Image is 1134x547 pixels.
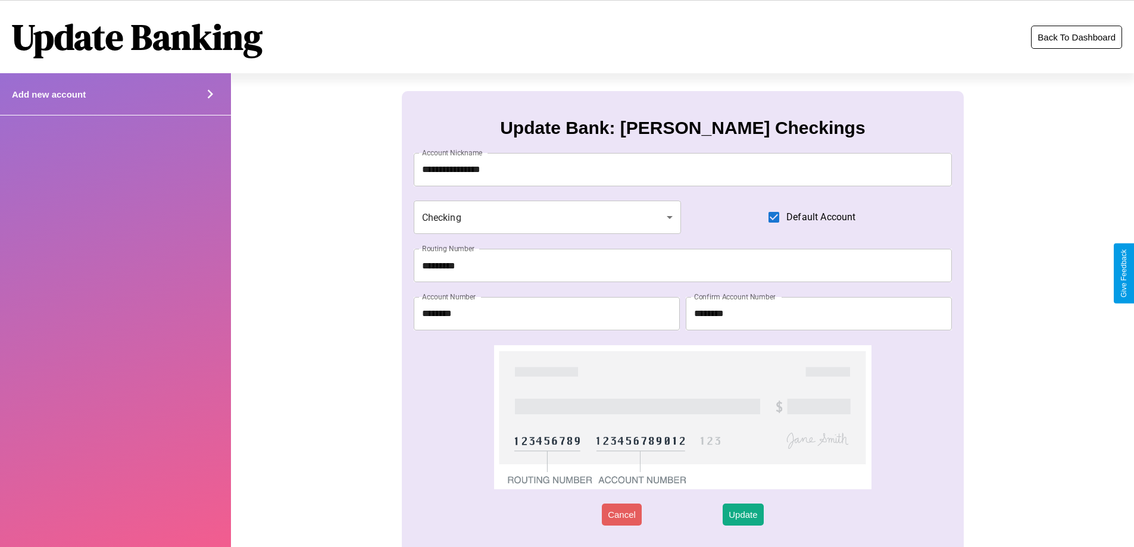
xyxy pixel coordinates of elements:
[1120,249,1128,298] div: Give Feedback
[414,201,682,234] div: Checking
[494,345,871,489] img: check
[602,504,642,526] button: Cancel
[1031,26,1122,49] button: Back To Dashboard
[422,243,474,254] label: Routing Number
[723,504,763,526] button: Update
[12,12,263,61] h1: Update Banking
[422,292,476,302] label: Account Number
[422,148,483,158] label: Account Nickname
[500,118,865,138] h3: Update Bank: [PERSON_NAME] Checkings
[786,210,855,224] span: Default Account
[12,89,86,99] h4: Add new account
[694,292,776,302] label: Confirm Account Number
